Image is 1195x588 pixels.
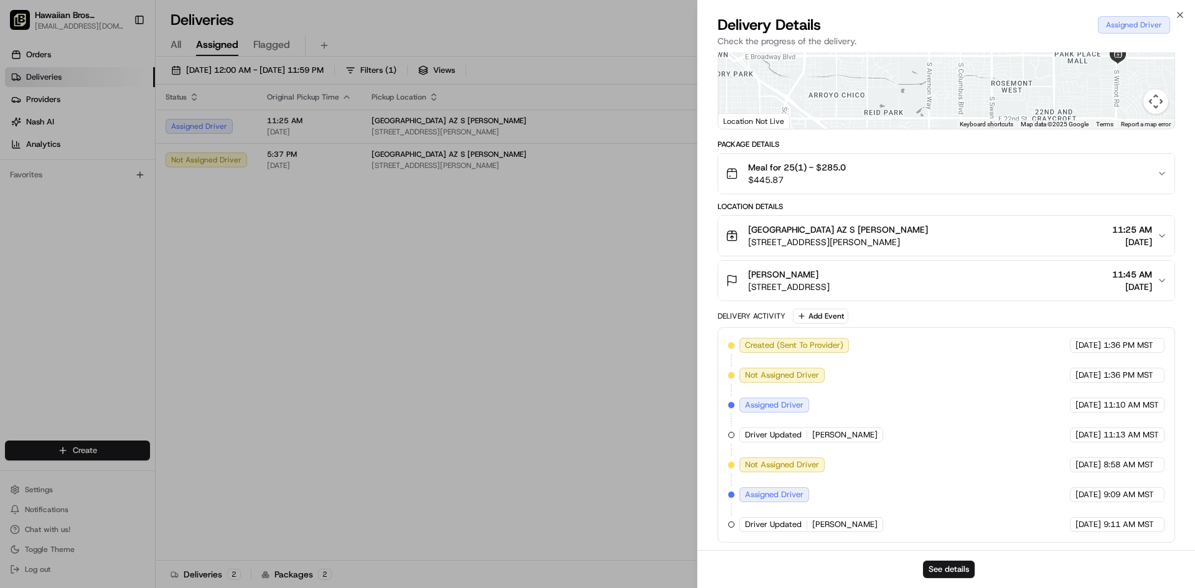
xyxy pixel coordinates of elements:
[1075,489,1101,500] span: [DATE]
[721,113,762,129] a: Open this area in Google Maps (opens a new window)
[748,268,818,281] span: [PERSON_NAME]
[812,519,878,530] span: [PERSON_NAME]
[718,15,821,35] span: Delivery Details
[718,35,1175,47] p: Check the progress of the delivery.
[745,429,802,441] span: Driver Updated
[718,202,1175,212] div: Location Details
[118,180,200,193] span: API Documentation
[718,216,1174,256] button: [GEOGRAPHIC_DATA] AZ S [PERSON_NAME][STREET_ADDRESS][PERSON_NAME]11:25 AM[DATE]
[1075,399,1101,411] span: [DATE]
[960,120,1013,129] button: Keyboard shortcuts
[718,113,790,129] div: Location Not Live
[7,175,100,198] a: 📗Knowledge Base
[745,459,819,470] span: Not Assigned Driver
[88,210,151,220] a: Powered byPylon
[1121,121,1171,128] a: Report a map error
[748,281,830,293] span: [STREET_ADDRESS]
[1075,519,1101,530] span: [DATE]
[748,174,846,186] span: $445.87
[25,180,95,193] span: Knowledge Base
[1112,268,1152,281] span: 11:45 AM
[12,50,227,70] p: Welcome 👋
[1104,340,1153,351] span: 1:36 PM MST
[1075,370,1101,381] span: [DATE]
[718,139,1175,149] div: Package Details
[745,519,802,530] span: Driver Updated
[1104,519,1154,530] span: 9:11 AM MST
[1104,429,1159,441] span: 11:13 AM MST
[212,123,227,138] button: Start new chat
[1021,121,1089,128] span: Map data ©2025 Google
[12,182,22,192] div: 📗
[100,175,205,198] a: 💻API Documentation
[748,161,846,174] span: Meal for 25(1) - $285.0
[1096,121,1113,128] a: Terms
[12,119,35,141] img: 1736555255976-a54dd68f-1ca7-489b-9aae-adbdc363a1c4
[745,399,804,411] span: Assigned Driver
[12,12,37,37] img: Nash
[105,182,115,192] div: 💻
[124,211,151,220] span: Pylon
[1143,89,1168,114] button: Map camera controls
[1112,236,1152,248] span: [DATE]
[745,370,819,381] span: Not Assigned Driver
[718,261,1174,301] button: [PERSON_NAME][STREET_ADDRESS]11:45 AM[DATE]
[1112,223,1152,236] span: 11:25 AM
[1112,281,1152,293] span: [DATE]
[42,119,204,131] div: Start new chat
[1104,399,1159,411] span: 11:10 AM MST
[745,489,804,500] span: Assigned Driver
[1075,340,1101,351] span: [DATE]
[718,311,785,321] div: Delivery Activity
[793,309,848,324] button: Add Event
[42,131,157,141] div: We're available if you need us!
[748,236,928,248] span: [STREET_ADDRESS][PERSON_NAME]
[1104,489,1154,500] span: 9:09 AM MST
[1075,459,1101,470] span: [DATE]
[32,80,205,93] input: Clear
[923,561,975,578] button: See details
[812,429,878,441] span: [PERSON_NAME]
[1104,459,1154,470] span: 8:58 AM MST
[745,340,843,351] span: Created (Sent To Provider)
[748,223,928,236] span: [GEOGRAPHIC_DATA] AZ S [PERSON_NAME]
[721,113,762,129] img: Google
[1075,429,1101,441] span: [DATE]
[718,154,1174,194] button: Meal for 25(1) - $285.0$445.87
[1104,370,1153,381] span: 1:36 PM MST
